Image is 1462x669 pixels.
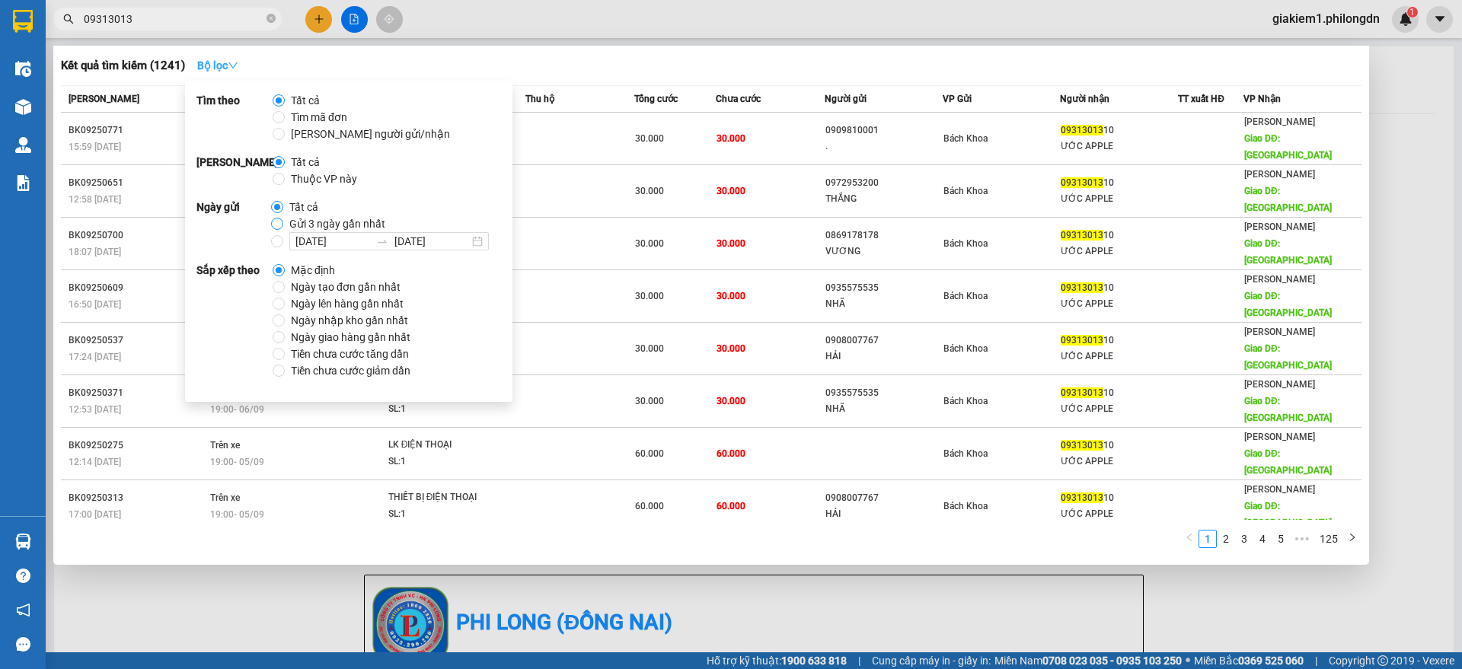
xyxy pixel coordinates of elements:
[717,238,745,249] span: 30.000
[1343,530,1361,548] button: right
[145,13,319,31] div: GH Tận Nơi
[376,235,388,247] span: to
[943,291,988,301] span: Bách Khoa
[1185,533,1194,542] span: left
[1061,177,1103,188] span: 09313013
[635,186,664,196] span: 30.000
[635,448,664,459] span: 60.000
[525,94,554,104] span: Thu hộ
[13,10,33,33] img: logo-vxr
[1272,530,1289,547] a: 5
[943,133,988,144] span: Bách Khoa
[1244,274,1315,285] span: [PERSON_NAME]
[1272,530,1290,548] li: 5
[1244,186,1332,213] span: Giao DĐ: [GEOGRAPHIC_DATA]
[1061,440,1103,451] span: 09313013
[825,296,942,312] div: NHÃ
[825,191,942,207] div: THẮNG
[267,14,276,23] span: close-circle
[825,401,942,417] div: NHÃ
[1290,530,1314,548] span: •••
[1061,333,1177,349] div: 10
[1178,94,1224,104] span: TT xuất HĐ
[1061,244,1177,260] div: ƯỚC APPLE
[210,457,264,467] span: 19:00 - 05/09
[1061,490,1177,506] div: 10
[1235,530,1253,548] li: 3
[210,404,264,415] span: 19:00 - 06/09
[295,233,370,250] input: Ngày bắt đầu
[1061,349,1177,365] div: ƯỚC APPLE
[69,509,121,520] span: 17:00 [DATE]
[1244,116,1315,127] span: [PERSON_NAME]
[635,291,664,301] span: 30.000
[1244,169,1315,180] span: [PERSON_NAME]
[196,262,273,379] strong: Sắp xếp theo
[13,65,135,87] div: 0933800225
[1254,530,1271,547] a: 4
[285,279,407,295] span: Ngày tạo đơn gần nhất
[13,13,37,29] span: Gửi:
[717,448,745,459] span: 60.000
[69,385,206,401] div: BK09250371
[1244,484,1315,495] span: [PERSON_NAME]
[1244,327,1315,337] span: [PERSON_NAME]
[1060,94,1109,104] span: Người nhận
[13,13,135,47] div: [PERSON_NAME]
[943,396,988,406] span: Bách Khoa
[16,603,30,617] span: notification
[285,362,417,379] span: Tiền chưa cước giảm dần
[69,228,206,244] div: BK09250700
[1315,530,1342,547] a: 125
[825,490,942,506] div: 0908007767
[1061,228,1177,244] div: 10
[228,60,238,71] span: down
[196,199,271,250] strong: Ngày gửi
[1244,133,1332,161] span: Giao DĐ: [GEOGRAPHIC_DATA]
[13,47,135,65] div: .
[285,329,417,346] span: Ngày giao hàng gần nhất
[825,244,942,260] div: VƯƠNG
[1244,221,1315,232] span: [PERSON_NAME]
[145,31,319,49] div: .
[210,492,240,503] span: Trên xe
[69,438,206,454] div: BK09250275
[1061,387,1103,398] span: 09313013
[1061,123,1177,139] div: 10
[717,133,745,144] span: 30.000
[1217,530,1235,548] li: 2
[717,396,745,406] span: 30.000
[1061,280,1177,296] div: 10
[145,49,319,71] div: 0906389691
[69,94,139,104] span: [PERSON_NAME]
[210,440,240,451] span: Trên xe
[943,238,988,249] span: Bách Khoa
[283,199,324,215] span: Tất cả
[69,280,206,296] div: BK09250609
[63,14,74,24] span: search
[1061,191,1177,207] div: ƯỚC APPLE
[825,94,867,104] span: Người gửi
[825,349,942,365] div: HẢI
[145,79,166,95] span: TC:
[1061,385,1177,401] div: 10
[1348,533,1357,542] span: right
[825,175,942,191] div: 0972953200
[1218,530,1234,547] a: 2
[635,396,664,406] span: 30.000
[388,437,503,454] div: LK ĐIỆN THOẠI
[943,448,988,459] span: Bách Khoa
[61,58,185,74] h3: Kết quả tìm kiếm ( 1241 )
[196,92,273,142] strong: Tìm theo
[1061,282,1103,293] span: 09313013
[1244,343,1332,371] span: Giao DĐ: [GEOGRAPHIC_DATA]
[285,126,456,142] span: [PERSON_NAME] người gửi/nhận
[69,247,121,257] span: 18:07 [DATE]
[943,501,988,511] span: Bách Khoa
[1244,501,1332,528] span: Giao DĐ: [GEOGRAPHIC_DATA]
[635,133,664,144] span: 30.000
[15,175,31,191] img: solution-icon
[1244,396,1332,423] span: Giao DĐ: [GEOGRAPHIC_DATA]
[69,404,121,415] span: 12:53 [DATE]
[69,352,121,362] span: 17:24 [DATE]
